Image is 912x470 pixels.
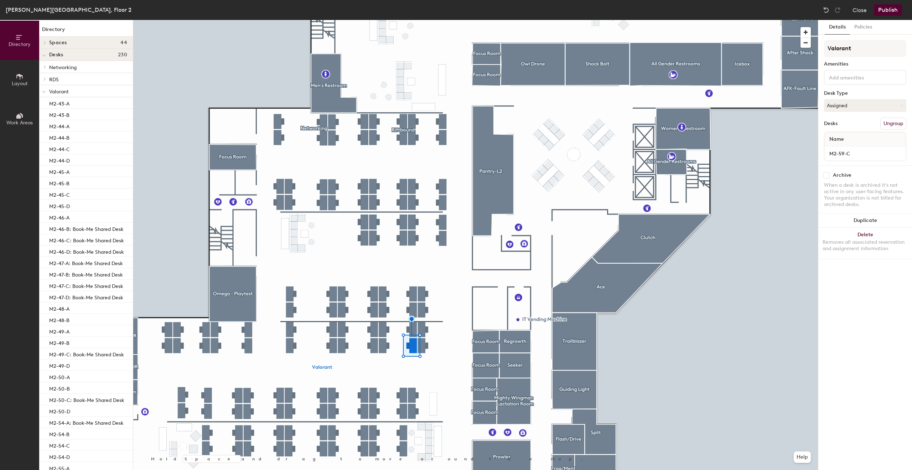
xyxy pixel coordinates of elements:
[6,120,33,126] span: Work Areas
[824,61,906,67] div: Amenities
[824,99,906,112] button: Assigned
[818,213,912,228] button: Duplicate
[49,213,69,221] p: M2-46-A
[49,452,70,460] p: M2-54-D
[49,338,69,346] p: M2-49-B
[49,167,69,175] p: M2-45-A
[826,133,848,146] span: Name
[49,77,59,83] span: RDS
[49,179,69,187] p: M2-45-B
[49,201,70,210] p: M2-45-D
[49,361,70,369] p: M2-49-D
[880,118,906,130] button: Ungroup
[49,350,124,358] p: M2-49-C: Book-Me Shared Desk
[49,110,69,118] p: M2-43-B
[49,64,77,71] span: Networking
[49,89,69,95] span: Valorant
[49,407,70,415] p: M2-50-D
[9,41,31,47] span: Directory
[49,99,69,107] p: M2-43-A
[826,149,905,159] input: Unnamed desk
[825,20,850,35] button: Details
[824,91,906,96] div: Desk Type
[120,40,127,46] span: 44
[49,372,70,381] p: M2-50-A
[118,52,127,58] span: 230
[49,304,69,312] p: M2-48-A
[49,384,70,392] p: M2-50-B
[39,26,133,37] h1: Directory
[49,315,69,324] p: M2-48-B
[49,133,69,141] p: M2-44-B
[49,190,70,198] p: M2-45-C
[49,122,69,130] p: M2-44-A
[850,20,876,35] button: Policies
[49,236,124,244] p: M2-46-C: Book-Me Shared Desk
[823,239,908,252] div: Removes all associated reservation and assignment information
[49,52,63,58] span: Desks
[49,258,123,267] p: M2-47-A: Book-Me Shared Desk
[49,247,124,255] p: M2-46-D: Book-Me Shared Desk
[834,6,841,14] img: Redo
[12,81,28,87] span: Layout
[49,270,123,278] p: M2-47-B: Book-Me Shared Desk
[49,224,124,232] p: M2-46-B: Book-Me Shared Desk
[49,395,124,403] p: M2-50-C: Book-Me Shared Desk
[49,144,70,153] p: M2-44-C
[833,172,851,178] div: Archive
[49,441,70,449] p: M2-54-C
[824,182,906,208] div: When a desk is archived it's not active in any user-facing features. Your organization is not bil...
[49,281,123,289] p: M2-47-C: Book-Me Shared Desk
[828,73,892,81] input: Add amenities
[49,40,67,46] span: Spaces
[49,293,123,301] p: M2-47-D: Book-Me Shared Desk
[49,429,69,438] p: M2-54-B
[874,4,902,16] button: Publish
[824,121,838,126] div: Desks
[823,6,830,14] img: Undo
[49,418,124,426] p: M2-54-A: Book-Me Shared Desk
[49,156,70,164] p: M2-44-D
[853,4,867,16] button: Close
[818,228,912,259] button: DeleteRemoves all associated reservation and assignment information
[6,5,131,14] div: [PERSON_NAME][GEOGRAPHIC_DATA], Floor 2
[49,327,69,335] p: M2-49-A
[794,451,811,463] button: Help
